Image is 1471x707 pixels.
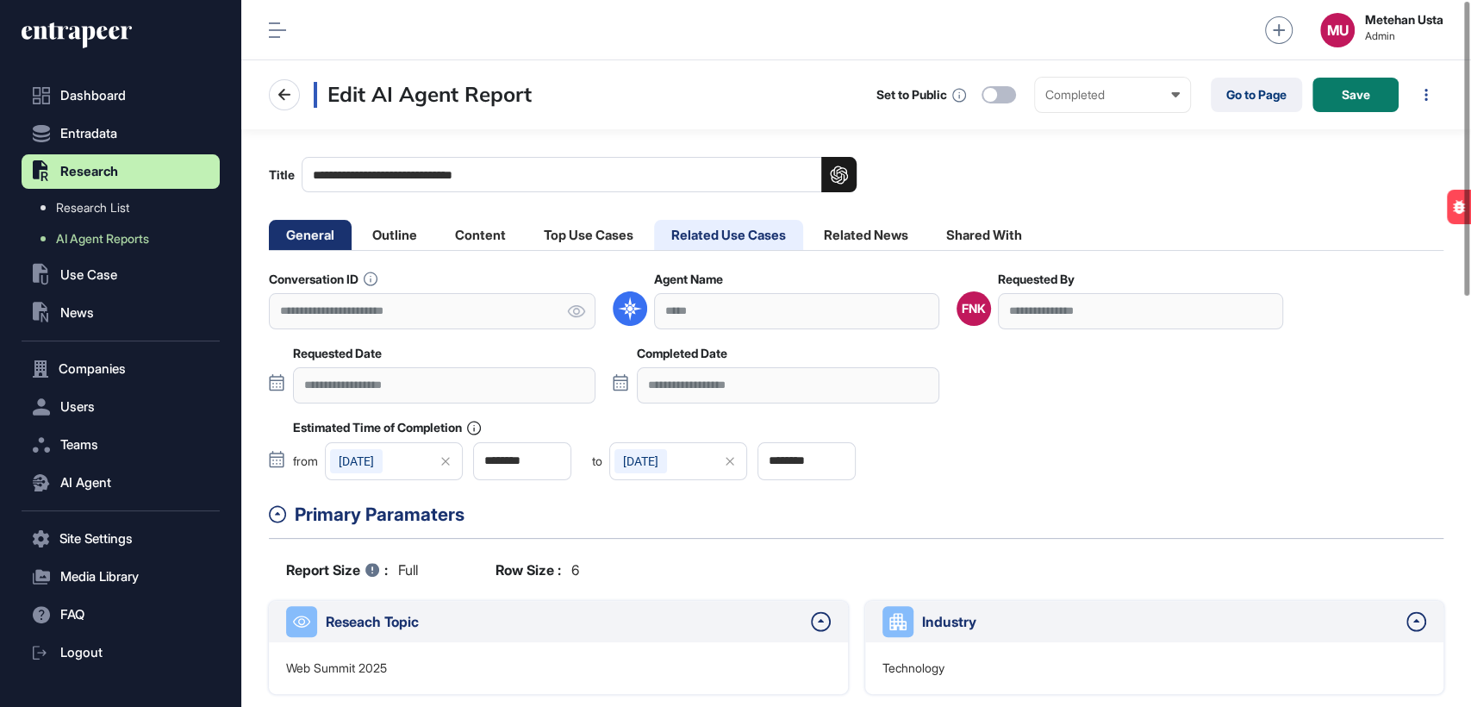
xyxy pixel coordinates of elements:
[654,272,723,286] label: Agent Name
[60,570,139,584] span: Media Library
[22,154,220,189] button: Research
[286,660,387,677] p: Web Summit 2025
[527,220,651,250] li: Top Use Cases
[22,428,220,462] button: Teams
[60,438,98,452] span: Teams
[22,560,220,594] button: Media Library
[269,272,377,286] label: Conversation ID
[60,306,94,320] span: News
[22,78,220,113] a: Dashboard
[496,560,579,580] div: 6
[1312,78,1399,112] button: Save
[654,220,803,250] li: Related Use Cases
[22,258,220,292] button: Use Case
[326,611,802,632] div: Reseach Topic
[962,302,986,316] div: FNK
[60,400,95,414] span: Users
[56,232,149,246] span: AI Agent Reports
[60,127,117,141] span: Entradata
[496,560,561,580] b: Row Size :
[1342,89,1370,101] span: Save
[293,455,318,467] span: from
[60,89,126,103] span: Dashboard
[1365,30,1443,42] span: Admin
[22,635,220,670] a: Logout
[59,362,126,376] span: Companies
[637,347,727,360] label: Completed Date
[22,390,220,424] button: Users
[302,157,857,192] input: Title
[22,466,220,500] button: AI Agent
[807,220,926,250] li: Related News
[56,201,129,215] span: Research List
[293,421,481,435] label: Estimated Time of Completion
[286,560,388,580] b: Report Size :
[1365,13,1443,27] strong: Metehan Usta
[22,598,220,632] button: FAQ
[614,449,667,473] div: [DATE]
[286,560,418,580] div: full
[22,296,220,330] button: News
[30,223,220,254] a: AI Agent Reports
[1211,78,1302,112] a: Go to Page
[60,268,117,282] span: Use Case
[882,660,944,677] p: Technology
[269,220,352,250] li: General
[592,455,602,467] span: to
[22,352,220,386] button: Companies
[60,608,84,622] span: FAQ
[355,220,434,250] li: Outline
[60,165,118,178] span: Research
[295,501,1443,529] div: Primary Paramaters
[59,532,133,546] span: Site Settings
[330,449,383,473] div: [DATE]
[314,82,532,108] h3: Edit AI Agent Report
[438,220,523,250] li: Content
[1045,88,1180,102] div: Completed
[22,116,220,151] button: Entradata
[876,88,947,102] div: Set to Public
[269,157,857,192] label: Title
[293,347,382,360] label: Requested Date
[998,272,1075,286] label: Requested By
[1320,13,1355,47] button: MU
[22,522,220,556] button: Site Settings
[60,476,111,490] span: AI Agent
[929,220,1039,250] li: Shared With
[922,611,1399,632] div: Industry
[30,192,220,223] a: Research List
[60,646,103,660] span: Logout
